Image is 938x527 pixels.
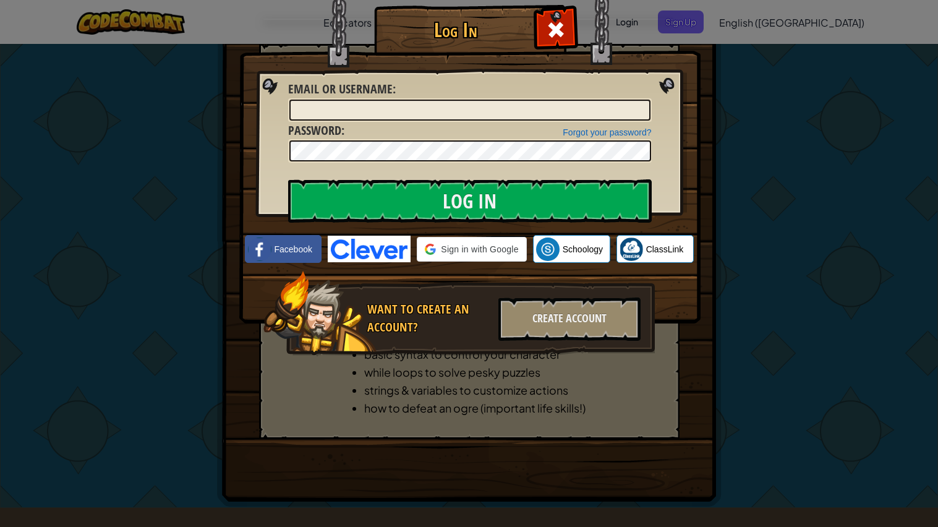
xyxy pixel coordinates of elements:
[498,298,641,341] div: Create Account
[248,238,271,261] img: facebook_small.png
[417,237,526,262] div: Sign in with Google
[328,236,411,262] img: clever-logo-blue.png
[288,179,652,223] input: Log In
[275,243,312,255] span: Facebook
[288,122,341,139] span: Password
[288,80,396,98] label: :
[620,238,643,261] img: classlink-logo-small.png
[563,127,651,137] a: Forgot your password?
[536,238,560,261] img: schoology.png
[441,243,518,255] span: Sign in with Google
[367,301,491,336] div: Want to create an account?
[288,80,393,97] span: Email or Username
[377,19,535,41] h1: Log In
[646,243,684,255] span: ClassLink
[563,243,603,255] span: Schoology
[288,122,344,140] label: :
